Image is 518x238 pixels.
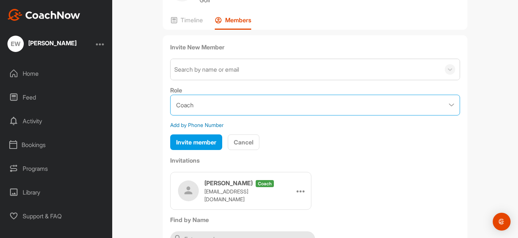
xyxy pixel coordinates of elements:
label: Invite New Member [170,43,460,52]
div: EW [7,36,24,52]
button: Invite member [170,134,222,150]
h3: [PERSON_NAME] [204,179,253,188]
span: Invite member [176,138,216,146]
div: [PERSON_NAME] [28,40,77,46]
p: [EMAIL_ADDRESS][DOMAIN_NAME] [204,188,279,203]
div: Programs [4,159,109,178]
div: Add by Phone Number [170,121,224,129]
img: CoachNow [7,9,80,21]
div: Search by name or email [174,65,239,74]
label: Invitations [170,156,460,165]
div: Home [4,64,109,83]
span: Cancel [234,138,253,146]
div: Feed [4,88,109,107]
p: Timeline [181,16,203,24]
div: Library [4,183,109,202]
label: Find by Name [170,215,460,224]
span: coach [256,180,274,187]
div: Support & FAQ [4,207,109,225]
div: Activity [4,112,109,130]
button: Cancel [228,134,259,150]
div: Open Intercom Messenger [493,213,511,231]
label: Role [170,87,182,94]
img: user [178,180,199,201]
p: Members [225,16,251,24]
div: Bookings [4,136,109,154]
